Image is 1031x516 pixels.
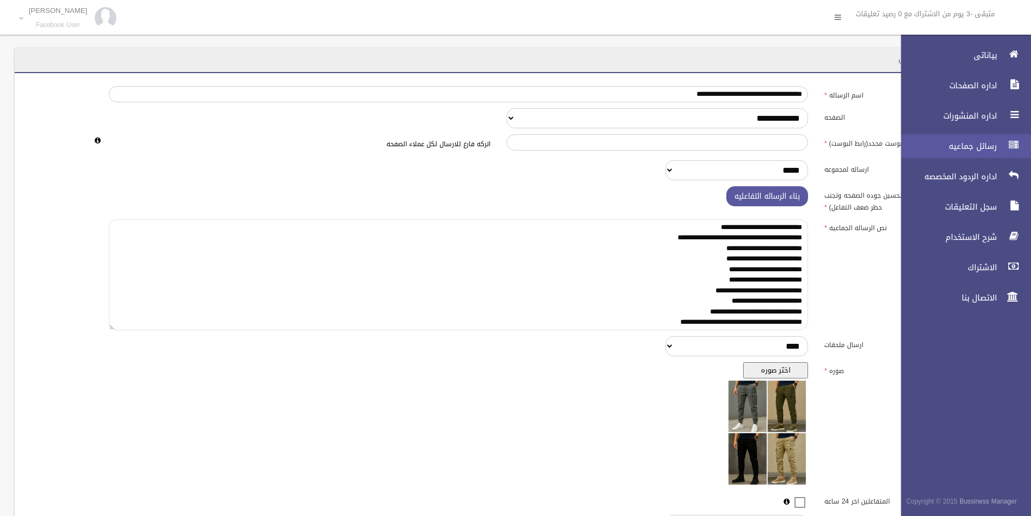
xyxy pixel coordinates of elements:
[892,171,1000,182] span: اداره الردود المخصصه
[892,134,1031,158] a: رسائل جماعيه
[726,186,808,206] button: بناء الرساله التفاعليه
[892,110,1000,121] span: اداره المنشورات
[892,256,1031,279] a: الاشتراك
[816,160,975,175] label: ارساله لمجموعه
[892,74,1031,97] a: اداره الصفحات
[29,6,87,15] p: [PERSON_NAME]
[892,104,1031,128] a: اداره المنشورات
[816,336,975,351] label: ارسال ملحقات
[816,362,975,377] label: صوره
[960,495,1017,507] strong: Bussiness Manager
[892,195,1031,219] a: سجل التعليقات
[816,86,975,101] label: اسم الرساله
[109,141,490,148] h6: اتركه فارغ للارسال لكل عملاء الصفحه
[892,232,1000,243] span: شرح الاستخدام
[892,165,1031,188] a: اداره الردود المخصصه
[95,7,116,29] img: 84628273_176159830277856_972693363922829312_n.jpg
[892,141,1000,152] span: رسائل جماعيه
[816,219,975,234] label: نص الرساله الجماعيه
[892,50,1000,61] span: بياناتى
[892,292,1000,303] span: الاتصال بنا
[892,286,1031,310] a: الاتصال بنا
[892,262,1000,273] span: الاشتراك
[816,186,975,213] label: رساله تفاعليه (افضل لتحسين جوده الصفحه وتجنب حظر ضعف التفاعل)
[885,49,982,70] header: رسائل جماعيه / ارسال
[906,495,957,507] span: Copyright © 2015
[29,21,87,29] small: Facebook User
[743,362,808,378] button: اختر صوره
[816,108,975,123] label: الصفحه
[892,225,1031,249] a: شرح الاستخدام
[816,493,975,508] label: المتفاعلين اخر 24 ساعه
[726,378,809,487] img: معاينه الصوره
[892,80,1000,91] span: اداره الصفحات
[892,201,1000,212] span: سجل التعليقات
[816,134,975,149] label: ارسل للمتفاعلين على بوست محدد(رابط البوست)
[892,43,1031,67] a: بياناتى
